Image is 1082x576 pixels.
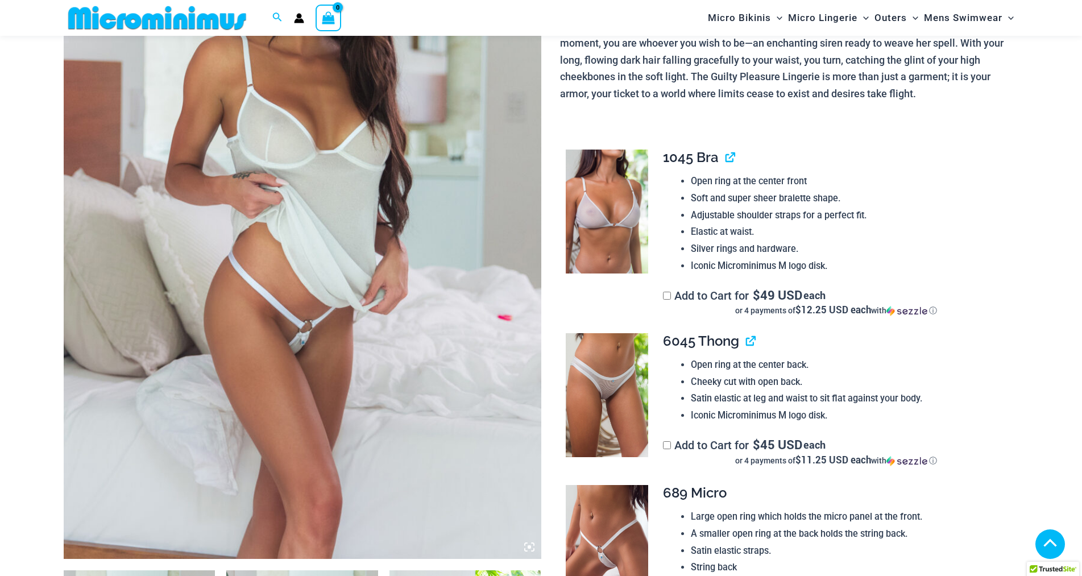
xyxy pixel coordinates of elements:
span: Outers [874,3,907,32]
img: Sezzle [886,306,927,316]
label: Add to Cart for [663,289,1009,317]
span: Menu Toggle [771,3,782,32]
img: Guilty Pleasures White 1045 Bra [566,150,648,274]
span: each [803,289,826,301]
span: Micro Bikinis [708,3,771,32]
span: Menu Toggle [907,3,918,32]
li: Open ring at the center front [691,173,1009,190]
li: Cheeky cut with open back. [691,374,1009,391]
a: View Shopping Cart, empty [316,5,342,31]
span: 49 USD [753,289,802,301]
div: or 4 payments of with [663,305,1009,316]
li: Satin elastic at leg and waist to sit flat against your body. [691,390,1009,407]
span: $ [753,287,760,303]
li: A smaller open ring at the back holds the string back. [691,525,1009,542]
span: 6045 Thong [663,333,739,349]
span: Menu Toggle [1002,3,1014,32]
li: Open ring at the center back. [691,357,1009,374]
a: Micro LingerieMenu ToggleMenu Toggle [785,3,872,32]
span: 689 Micro [663,484,727,501]
li: String back [691,559,1009,576]
span: 45 USD [753,439,802,450]
input: Add to Cart for$45 USD eachor 4 payments of$11.25 USD eachwithSezzle Click to learn more about Se... [663,441,671,449]
span: each [803,439,826,450]
span: $12.25 USD each [795,303,871,316]
span: $ [753,436,760,453]
li: Silver rings and hardware. [691,241,1009,258]
a: Micro BikinisMenu ToggleMenu Toggle [705,3,785,32]
img: Sezzle [886,456,927,466]
div: or 4 payments of$12.25 USD eachwithSezzle Click to learn more about Sezzle [663,305,1009,316]
li: Iconic Microminimus M logo disk. [691,258,1009,275]
span: Micro Lingerie [788,3,857,32]
span: Mens Swimwear [924,3,1002,32]
span: Menu Toggle [857,3,869,32]
a: Search icon link [272,11,283,25]
li: Large open ring which holds the micro panel at the front. [691,508,1009,525]
div: or 4 payments of with [663,455,1009,466]
a: Mens SwimwearMenu ToggleMenu Toggle [921,3,1017,32]
li: Soft and super sheer bralette shape. [691,190,1009,207]
img: Guilty Pleasures White 6045 Thong [566,333,648,457]
li: Iconic Microminimus M logo disk. [691,407,1009,424]
li: Adjustable shoulder straps for a perfect fit. [691,207,1009,224]
li: Satin elastic straps. [691,542,1009,560]
span: 1045 Bra [663,149,719,165]
a: Account icon link [294,13,304,23]
li: Elastic at waist. [691,223,1009,241]
div: or 4 payments of$11.25 USD eachwithSezzle Click to learn more about Sezzle [663,455,1009,466]
input: Add to Cart for$49 USD eachor 4 payments of$12.25 USD eachwithSezzle Click to learn more about Se... [663,292,671,300]
nav: Site Navigation [703,2,1019,34]
label: Add to Cart for [663,438,1009,466]
span: $11.25 USD each [795,453,871,466]
a: OutersMenu ToggleMenu Toggle [872,3,921,32]
img: MM SHOP LOGO FLAT [64,5,251,31]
